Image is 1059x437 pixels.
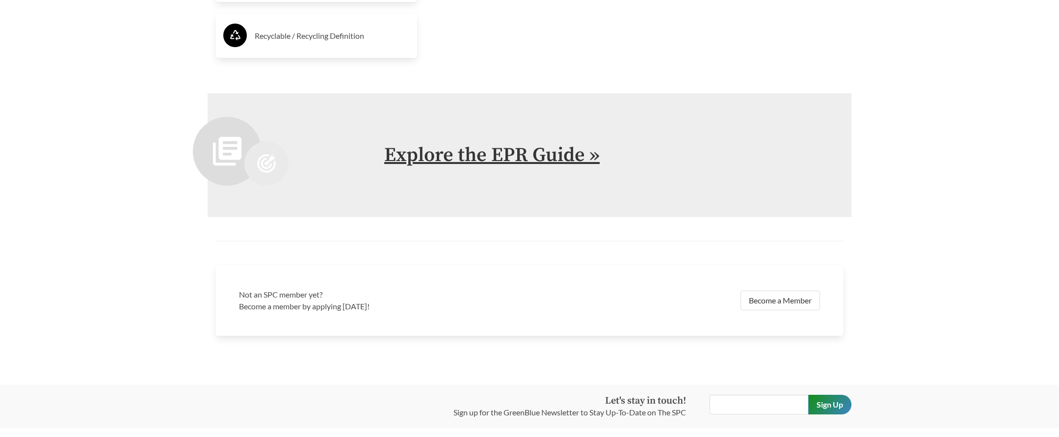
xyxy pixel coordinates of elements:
input: Sign Up [808,395,851,414]
p: Become a member by applying [DATE]! [239,300,524,312]
a: Become a Member [741,291,820,310]
h3: Not an SPC member yet? [239,289,524,300]
a: Explore the EPR Guide » [384,143,600,167]
strong: Let's stay in touch! [605,395,686,407]
h3: Recyclable / Recycling Definition [255,28,409,44]
p: Sign up for the GreenBlue Newsletter to Stay Up-To-Date on The SPC [453,407,686,418]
